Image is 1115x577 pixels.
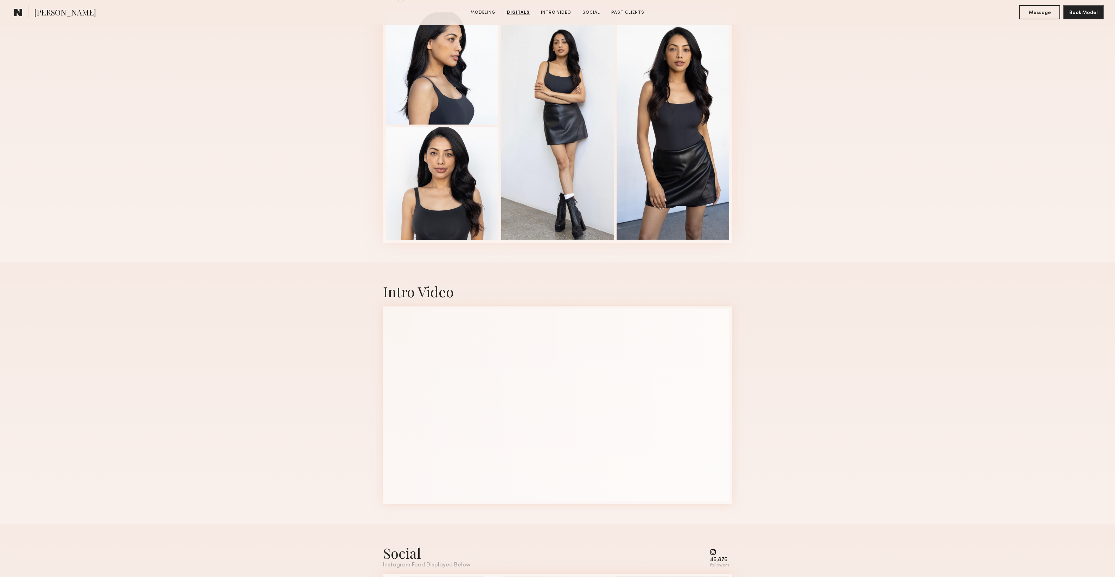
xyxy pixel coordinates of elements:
a: Digitals [504,9,533,16]
button: Book Model [1063,5,1104,19]
div: followers [710,563,729,568]
button: Message [1019,5,1060,19]
a: Past Clients [609,9,647,16]
div: 46,876 [710,557,729,563]
div: Intro Video [383,282,732,301]
a: Modeling [468,9,498,16]
span: [PERSON_NAME] [34,7,96,19]
a: Social [580,9,603,16]
div: Instagram Feed Displayed Below [383,562,470,568]
a: Book Model [1063,9,1104,15]
div: Social [383,544,470,562]
a: Intro Video [538,9,574,16]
